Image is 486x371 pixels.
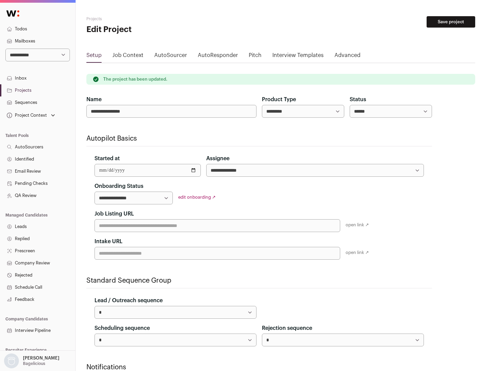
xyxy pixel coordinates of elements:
p: Bagelicious [23,361,45,366]
label: Status [350,95,366,104]
label: Product Type [262,95,296,104]
label: Rejection sequence [262,324,312,332]
button: Save project [427,16,475,28]
label: Intake URL [94,237,123,246]
p: [PERSON_NAME] [23,355,59,361]
img: Wellfound [3,7,23,20]
p: The project has been updated. [103,77,167,82]
h1: Edit Project [86,24,216,35]
img: nopic.png [4,353,19,368]
label: Started at [94,154,120,163]
a: AutoSourcer [154,51,187,62]
div: Project Context [5,113,47,118]
a: AutoResponder [198,51,238,62]
label: Name [86,95,102,104]
label: Assignee [206,154,230,163]
a: Job Context [112,51,143,62]
a: edit onboarding ↗ [178,195,216,199]
a: Interview Templates [272,51,324,62]
button: Open dropdown [3,353,61,368]
button: Open dropdown [5,111,56,120]
a: Advanced [334,51,360,62]
label: Onboarding Status [94,182,143,190]
label: Lead / Outreach sequence [94,296,163,305]
h2: Projects [86,16,216,22]
a: Pitch [249,51,262,62]
h2: Autopilot Basics [86,134,432,143]
label: Job Listing URL [94,210,134,218]
a: Setup [86,51,102,62]
label: Scheduling sequence [94,324,150,332]
h2: Standard Sequence Group [86,276,432,285]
